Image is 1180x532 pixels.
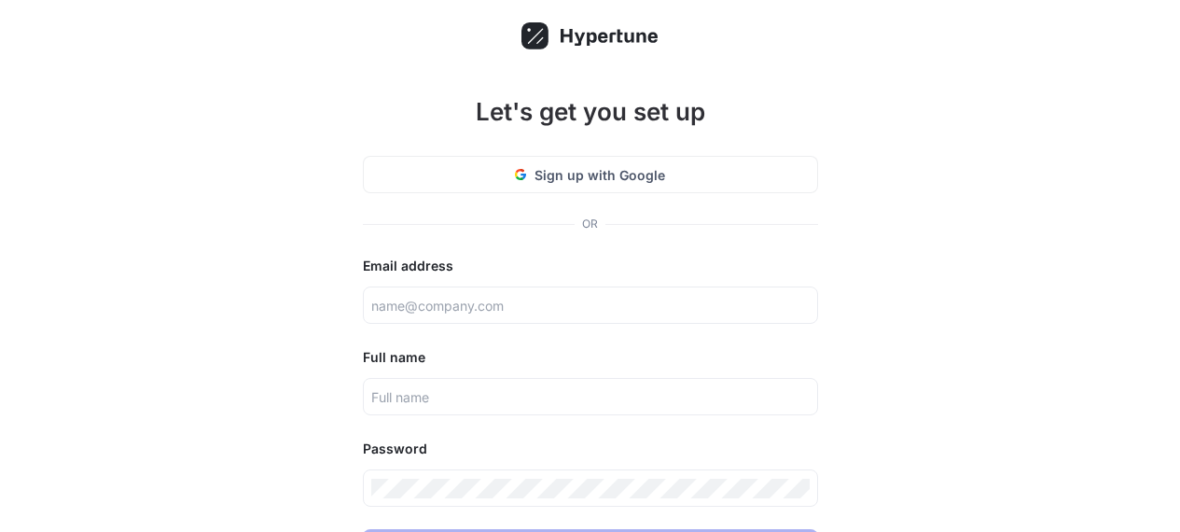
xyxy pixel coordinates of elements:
div: Password [363,438,818,460]
input: Full name [371,387,810,407]
div: Email address [363,255,818,277]
div: Full name [363,346,818,369]
h1: Let's get you set up [363,93,818,130]
span: Sign up with Google [534,165,665,185]
input: name@company.com [371,296,810,315]
button: Sign up with Google [363,156,818,193]
div: OR [582,216,598,232]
